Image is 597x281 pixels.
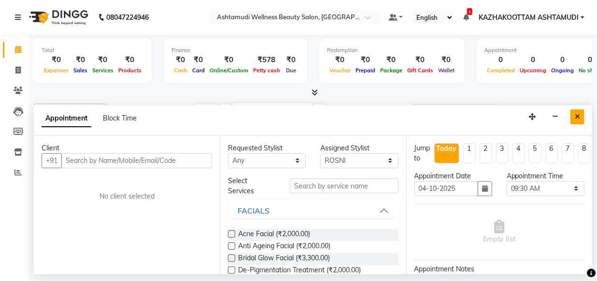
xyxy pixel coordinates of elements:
[529,143,541,163] li: 5
[437,144,457,154] div: Today
[171,67,190,74] span: Cash
[327,54,353,66] div: ₹0
[463,143,476,163] li: 1
[405,67,436,74] span: Gift Cards
[483,220,515,244] span: Empty list
[71,67,90,74] span: Sales
[512,143,525,163] li: 4
[106,4,149,31] b: 08047224946
[238,241,330,253] span: Anti Ageing Facial (₹2,000.00)
[42,153,62,168] button: +91
[378,67,405,74] span: Package
[194,104,218,119] span: Today
[61,153,212,168] input: Search by Name/Mobile/Email/Code
[251,67,283,74] span: Petty cash
[190,67,207,74] span: Card
[414,181,478,196] input: yyyy-mm-dd
[228,143,306,153] div: Requested Stylist
[42,54,71,66] div: ₹0
[414,264,584,274] div: Appointment Notes
[116,67,144,74] span: Products
[436,67,457,74] span: Wallet
[42,67,71,74] span: Expenses
[353,54,378,66] div: ₹0
[549,54,576,66] div: 0
[238,205,270,216] div: FACIALS
[436,54,457,66] div: ₹0
[190,54,207,66] div: ₹0
[327,46,457,54] div: Redemption
[90,54,116,66] div: ₹0
[320,143,398,153] div: Assigned Stylist
[578,143,591,163] li: 8
[238,253,330,265] span: Bridal Glow Facial (₹3,300.00)
[238,229,310,241] span: Acne Facial (₹2,000.00)
[207,54,251,66] div: ₹0
[562,143,574,163] li: 7
[25,4,91,31] img: logo
[71,54,90,66] div: ₹0
[290,178,398,193] input: Search by service name
[238,265,361,277] span: De-Pigmentation Treatment (₹2,000.00)
[65,191,189,201] div: No client selected
[517,67,549,74] span: Upcoming
[232,202,394,219] button: FACIALS
[480,143,492,163] li: 2
[353,67,378,74] span: Prepaid
[42,46,144,54] div: Total
[260,105,308,119] input: 2025-10-04
[327,67,353,74] span: Voucher
[207,67,251,74] span: Online/Custom
[507,171,584,181] div: Appointment Time
[570,109,584,124] button: Close
[116,54,144,66] div: ₹0
[414,143,430,163] div: Jump to
[221,176,282,196] div: Select Services
[412,104,497,119] input: Search Appointment
[378,54,405,66] div: ₹0
[405,54,436,66] div: ₹0
[484,54,517,66] div: 0
[549,67,576,74] span: Ongoing
[171,46,299,54] div: Finance
[414,171,492,181] div: Appointment Date
[171,54,190,66] div: ₹0
[496,143,509,163] li: 3
[103,114,137,122] span: Block Time
[42,110,91,127] span: Appointment
[42,143,212,153] div: Client
[283,54,299,66] div: ₹0
[517,54,549,66] div: 0
[90,67,116,74] span: Services
[545,143,558,163] li: 6
[284,67,298,74] span: Due
[484,67,517,74] span: Completed
[251,54,283,66] div: ₹578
